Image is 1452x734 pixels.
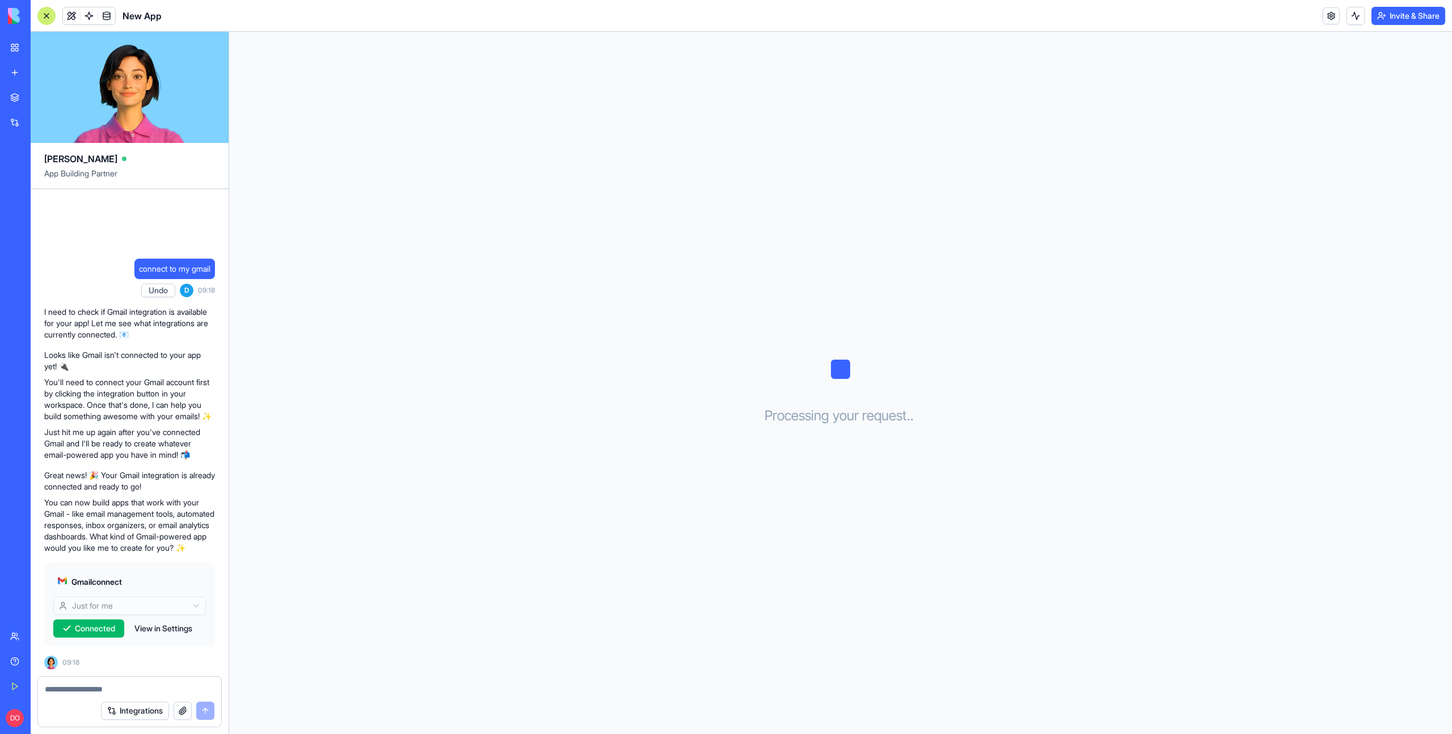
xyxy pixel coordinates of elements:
button: View in Settings [129,619,198,638]
button: Integrations [101,702,169,720]
p: Just hit me up again after you've connected Gmail and I'll be ready to create whatever email-powe... [44,427,215,461]
span: D [180,284,193,297]
img: Ella_00000_wcx2te.png [44,656,58,669]
span: Gmail connect [71,576,122,588]
p: You'll need to connect your Gmail account first by clicking the integration button in your worksp... [44,377,215,422]
span: connect to my gmail [139,263,210,275]
span: Connected [75,623,115,634]
span: 09:18 [198,286,215,295]
p: Great news! 🎉 Your Gmail integration is already connected and ready to go! [44,470,215,492]
span: . [907,407,910,425]
button: Invite & Share [1371,7,1445,25]
img: logo [8,8,78,24]
span: . [910,407,914,425]
p: Looks like Gmail isn't connected to your app yet! 🔌 [44,349,215,372]
p: I need to check if Gmail integration is available for your app! Let me see what integrations are ... [44,306,215,340]
h3: Processing your request [765,407,917,425]
span: 09:18 [62,658,79,667]
span: DO [6,709,24,727]
button: Connected [53,619,124,638]
p: You can now build apps that work with your Gmail - like email management tools, automated respons... [44,497,215,554]
span: [PERSON_NAME] [44,152,117,166]
button: Undo [141,284,175,297]
img: gmail [58,576,67,585]
span: App Building Partner [44,168,215,188]
span: New App [123,9,162,23]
